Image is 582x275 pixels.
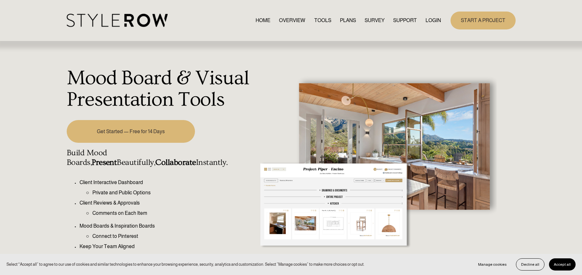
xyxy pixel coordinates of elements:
button: Decline all [516,258,544,271]
p: Keep Your Team Aligned [80,243,252,250]
a: SURVEY [365,16,384,25]
a: TOOLS [314,16,331,25]
p: Client Interactive Dashboard [80,179,252,186]
p: Comments on Each Item [92,209,252,217]
button: Manage cookies [473,258,511,271]
span: Decline all [521,262,539,267]
span: Manage cookies [478,262,507,267]
strong: Present [92,158,117,167]
strong: Collaborate [155,158,196,167]
p: Select “Accept all” to agree to our use of cookies and similar technologies to enhance your brows... [6,261,365,267]
h4: Build Mood Boards, Beautifully, Instantly. [67,148,252,167]
p: Connect to Pinterest [92,232,252,240]
button: Accept all [549,258,576,271]
span: SUPPORT [393,17,417,24]
a: START A PROJECT [451,12,516,29]
p: Private and Public Options [92,189,252,197]
span: Accept all [554,262,571,267]
a: LOGIN [426,16,441,25]
a: Get Started — Free for 14 Days [67,120,195,143]
p: Mood Boards & Inspiration Boards [80,222,252,230]
h1: Mood Board & Visual Presentation Tools [67,68,252,111]
img: StyleRow [67,14,168,27]
a: folder dropdown [393,16,417,25]
a: PLANS [340,16,356,25]
a: OVERVIEW [279,16,305,25]
p: Client Reviews & Approvals [80,199,252,207]
a: HOME [256,16,270,25]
